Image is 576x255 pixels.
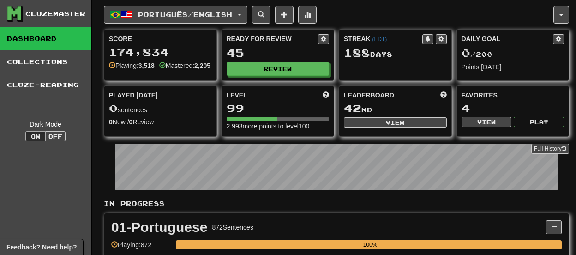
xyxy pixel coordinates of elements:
div: Favorites [462,91,564,100]
button: Review [227,62,330,76]
div: sentences [109,103,212,115]
div: Ready for Review [227,34,318,43]
div: 45 [227,47,330,59]
span: / 200 [462,50,492,58]
a: Full History [531,144,569,154]
button: Search sentences [252,6,270,24]
div: 100% [179,240,562,249]
button: View [344,117,447,127]
strong: 3,518 [138,62,155,69]
span: Score more points to level up [323,91,329,100]
span: 0 [109,102,118,115]
div: Playing: [109,61,155,70]
span: Level [227,91,247,100]
div: 99 [227,103,330,114]
span: 0 [462,46,470,59]
button: Play [514,117,564,127]
span: This week in points, UTC [440,91,447,100]
div: 01-Portuguese [111,220,207,234]
div: Mastered: [159,61,210,70]
strong: 2,205 [194,62,210,69]
span: Português / English [138,11,232,18]
div: 872 Sentences [212,223,253,232]
button: On [25,131,46,141]
div: Score [109,34,212,43]
span: 188 [344,46,370,59]
p: In Progress [104,199,569,208]
div: 2,993 more points to level 100 [227,121,330,131]
span: 42 [344,102,361,115]
div: New / Review [109,117,212,127]
button: Off [45,131,66,141]
div: nd [344,103,447,115]
div: Day s [344,47,447,59]
div: Clozemaster [25,9,85,18]
span: Open feedback widget [6,243,77,252]
span: Leaderboard [344,91,394,100]
div: Daily Goal [462,34,553,44]
div: 4 [462,103,564,114]
div: Points [DATE] [462,62,564,72]
div: Dark Mode [7,120,84,129]
div: 174,834 [109,46,212,58]
button: View [462,117,512,127]
button: Add sentence to collection [275,6,294,24]
button: Português/English [104,6,247,24]
button: More stats [298,6,317,24]
strong: 0 [109,118,113,126]
span: Played [DATE] [109,91,158,100]
strong: 0 [129,118,133,126]
div: Streak [344,34,422,43]
a: (EDT) [372,36,387,42]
